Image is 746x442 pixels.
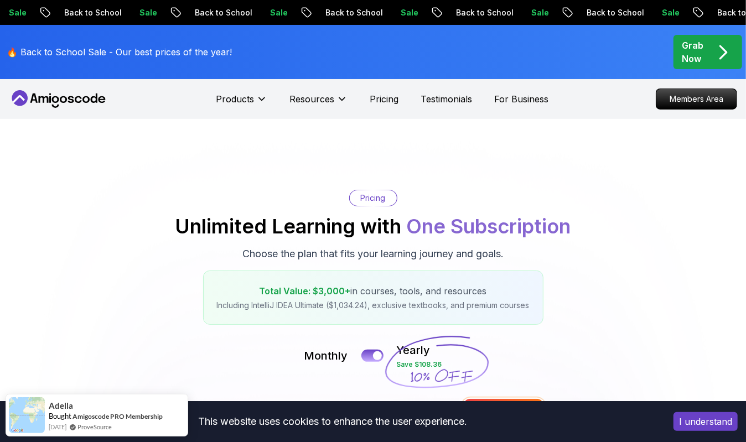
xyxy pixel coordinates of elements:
span: Adella [49,401,73,410]
h2: Unlimited Learning with [175,215,571,237]
p: Back to School [556,7,631,18]
button: Resources [289,92,348,115]
p: in courses, tools, and resources [217,284,530,298]
a: Members Area [656,89,737,110]
a: Amigoscode PRO Membership [72,412,163,421]
span: [DATE] [49,422,66,431]
button: Accept cookies [674,412,738,431]
button: Products [216,92,267,115]
p: Including IntelliJ IDEA Ultimate ($1,034.24), exclusive textbooks, and premium courses [217,300,530,311]
p: Members Area [656,89,737,109]
span: One Subscription [407,214,571,238]
p: 🔥 Back to School Sale - Our best prices of the year! [7,45,232,59]
a: Testimonials [421,92,472,106]
p: Back to School [164,7,239,18]
p: Monthly [304,348,348,363]
p: Products [216,92,254,106]
p: Pricing [361,193,386,204]
span: Bought [49,412,71,420]
p: Back to School [294,7,370,18]
p: Back to School [425,7,500,18]
p: Sale [500,7,536,18]
div: This website uses cookies to enhance the user experience. [8,409,657,434]
span: Total Value: $3,000+ [260,285,351,297]
p: Sale [631,7,666,18]
p: Resources [289,92,334,106]
p: Choose the plan that fits your learning journey and goals. [242,246,504,262]
a: ProveSource [77,422,112,431]
p: Sale [239,7,274,18]
a: For Business [494,92,548,106]
p: Sale [370,7,405,18]
img: provesource social proof notification image [9,397,45,433]
p: Sale [108,7,144,18]
a: Pricing [370,92,398,106]
p: Grab Now [682,39,703,65]
p: Back to School [33,7,108,18]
